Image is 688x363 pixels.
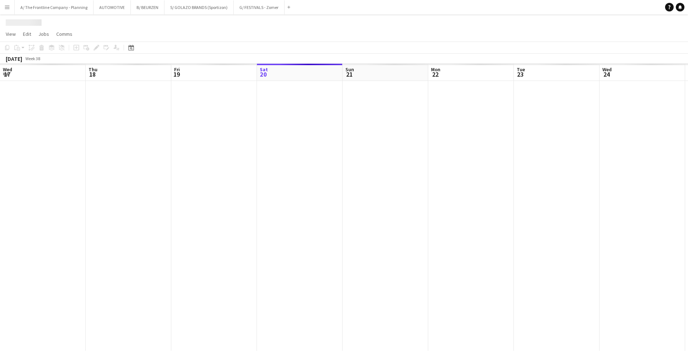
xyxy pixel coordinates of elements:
a: Edit [20,29,34,39]
span: Sun [345,66,354,73]
span: 24 [601,70,612,78]
span: Edit [23,31,31,37]
span: 22 [430,70,440,78]
span: 23 [516,70,525,78]
span: 20 [259,70,268,78]
span: 18 [87,70,97,78]
button: B/ BEURZEN [131,0,164,14]
span: View [6,31,16,37]
span: 21 [344,70,354,78]
span: Tue [517,66,525,73]
span: Sat [260,66,268,73]
span: 17 [2,70,12,78]
span: Mon [431,66,440,73]
span: Comms [56,31,72,37]
span: Wed [602,66,612,73]
a: Jobs [35,29,52,39]
button: AUTOMOTIVE [94,0,131,14]
button: A/ The Frontline Company - Planning [15,0,94,14]
span: Fri [174,66,180,73]
button: G/ FESTIVALS - Zomer [234,0,285,14]
span: Wed [3,66,12,73]
span: 19 [173,70,180,78]
a: View [3,29,19,39]
span: Jobs [38,31,49,37]
span: Thu [89,66,97,73]
div: [DATE] [6,55,22,62]
span: Week 38 [24,56,42,61]
a: Comms [53,29,75,39]
button: S/ GOLAZO BRANDS (Sportizon) [164,0,234,14]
